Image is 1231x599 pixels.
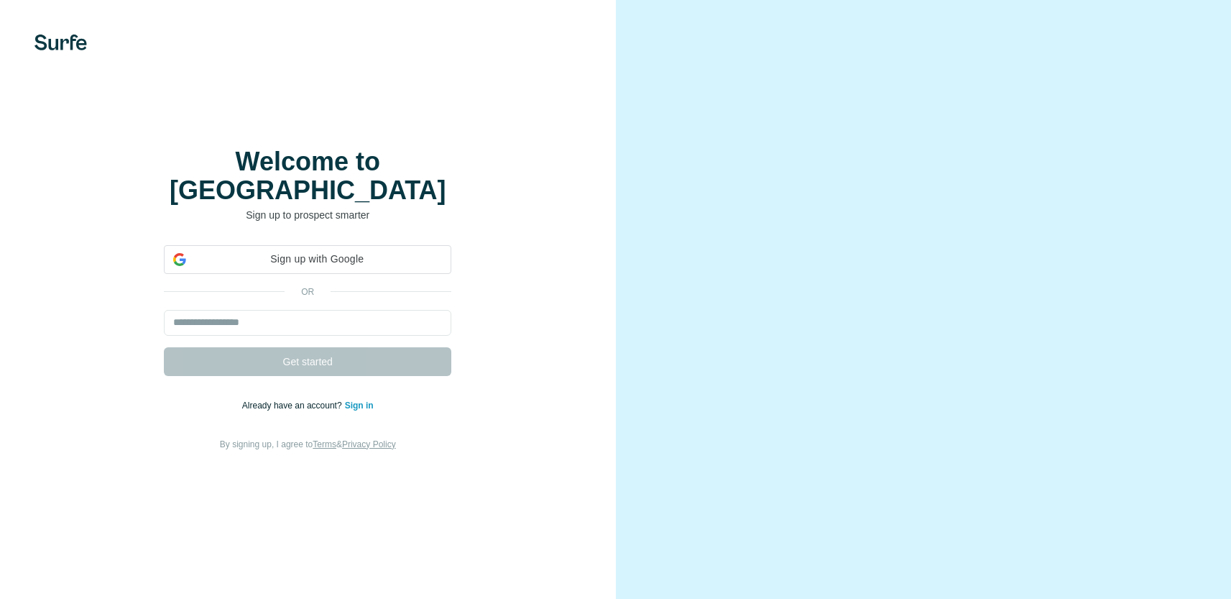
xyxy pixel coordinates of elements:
[164,245,451,274] div: Sign up with Google
[192,252,442,267] span: Sign up with Google
[345,401,374,411] a: Sign in
[220,439,396,449] span: By signing up, I agree to &
[164,147,451,205] h1: Welcome to [GEOGRAPHIC_DATA]
[313,439,336,449] a: Terms
[242,401,345,411] span: Already have an account?
[342,439,396,449] a: Privacy Policy
[34,35,87,50] img: Surfe's logo
[164,208,451,222] p: Sign up to prospect smarter
[285,285,331,298] p: or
